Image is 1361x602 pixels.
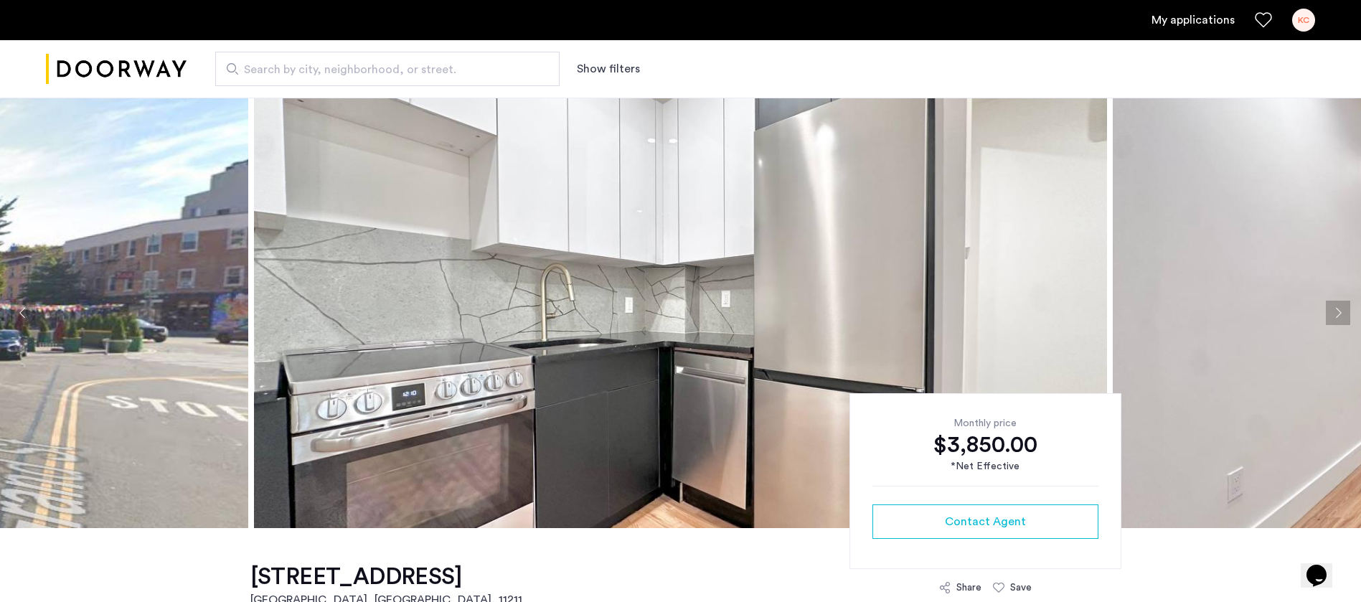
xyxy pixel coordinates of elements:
[945,513,1026,530] span: Contact Agent
[1255,11,1272,29] a: Favorites
[215,52,560,86] input: Apartment Search
[46,42,187,96] img: logo
[872,459,1098,474] div: *Net Effective
[1152,11,1235,29] a: My application
[254,98,1107,528] img: apartment
[11,301,35,325] button: Previous apartment
[250,563,522,591] h1: [STREET_ADDRESS]
[872,504,1098,539] button: button
[956,580,981,595] div: Share
[244,61,519,78] span: Search by city, neighborhood, or street.
[577,60,640,77] button: Show or hide filters
[46,42,187,96] a: Cazamio logo
[1326,301,1350,325] button: Next apartment
[1292,9,1315,32] div: KC
[872,431,1098,459] div: $3,850.00
[1301,545,1347,588] iframe: chat widget
[1010,580,1032,595] div: Save
[872,416,1098,431] div: Monthly price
